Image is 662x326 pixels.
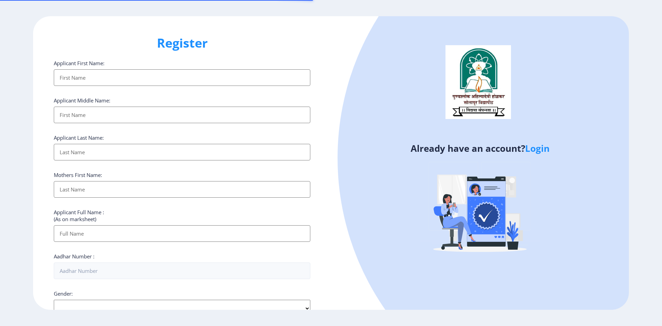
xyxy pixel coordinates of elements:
input: Last Name [54,144,310,160]
img: Verified-rafiki.svg [420,149,540,269]
label: Applicant First Name: [54,60,104,67]
a: Login [525,142,550,155]
input: First Name [54,69,310,86]
input: First Name [54,107,310,123]
label: Applicant Middle Name: [54,97,110,104]
label: Mothers First Name: [54,171,102,178]
input: Aadhar Number [54,263,310,279]
label: Applicant Last Name: [54,134,104,141]
h1: Register [54,35,310,51]
input: Full Name [54,225,310,242]
label: Applicant Full Name : (As on marksheet) [54,209,104,223]
img: logo [445,45,511,119]
label: Gender: [54,290,73,297]
input: Last Name [54,181,310,198]
label: Aadhar Number : [54,253,94,260]
h4: Already have an account? [336,143,624,154]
